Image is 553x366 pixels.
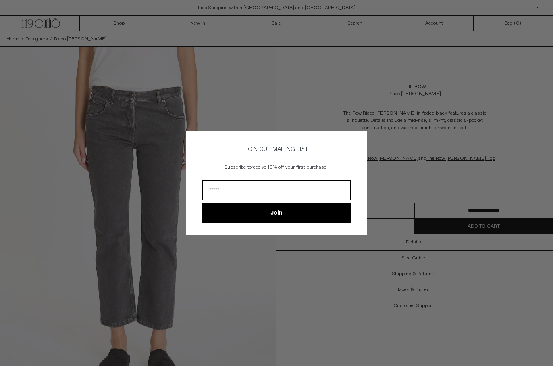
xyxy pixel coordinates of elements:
span: JOIN OUR MAILING LIST [245,146,308,153]
span: receive 10% off your first purchase [252,164,326,171]
button: Close dialog [356,134,364,142]
button: Join [202,203,351,223]
input: Email [202,180,351,200]
span: Subscribe to [225,164,252,171]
